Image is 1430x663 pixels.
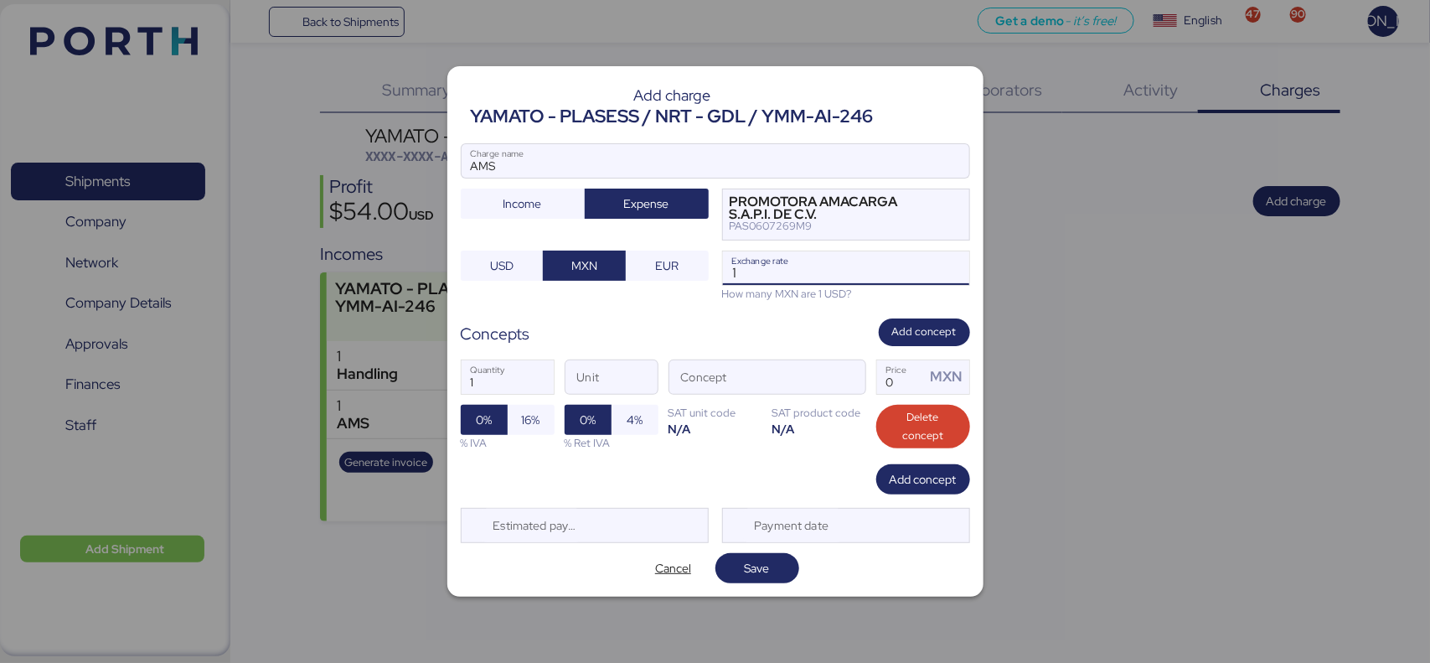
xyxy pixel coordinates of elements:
button: Add concept [876,464,970,495]
button: USD [461,251,544,281]
div: YAMATO - PLASESS / NRT - GDL / YMM-AI-246 [471,103,874,130]
div: % Ret IVA [565,435,658,451]
button: ConceptConcept [830,364,865,399]
button: Income [461,189,585,219]
span: Expense [624,194,669,214]
div: PAS0607269M9 [730,220,940,232]
span: 0% [476,410,492,430]
div: Add charge [471,88,874,103]
div: N/A [772,421,866,437]
span: EUR [655,256,679,276]
input: Unit [565,360,658,394]
div: PROMOTORA AMACARGA S.A.P.I. DE C.V. [730,196,940,220]
button: 0% [565,405,612,435]
button: Delete concept [876,405,970,448]
span: 0% [580,410,596,430]
button: EUR [626,251,709,281]
span: Save [745,558,770,578]
button: Cancel [632,553,715,583]
div: How many MXN are 1 USD? [722,286,970,302]
span: MXN [571,256,597,276]
span: 16% [522,410,540,430]
button: Save [715,553,799,583]
span: Add concept [892,323,957,341]
div: MXN [930,366,968,387]
input: Quantity [462,360,554,394]
div: % IVA [461,435,555,451]
span: 4% [627,410,643,430]
button: Expense [585,189,709,219]
button: MXN [543,251,626,281]
input: Charge name [462,144,969,178]
div: Concepts [461,322,530,346]
span: USD [490,256,514,276]
div: N/A [669,421,762,437]
button: 0% [461,405,508,435]
button: 4% [612,405,658,435]
button: 16% [508,405,555,435]
span: Cancel [655,558,691,578]
input: Exchange rate [723,251,969,285]
div: SAT unit code [669,405,762,421]
span: Income [503,194,542,214]
div: SAT product code [772,405,866,421]
input: Concept [669,360,825,394]
input: Price [877,360,926,394]
span: Delete concept [890,408,957,445]
button: Add concept [879,319,970,346]
span: Add concept [890,469,957,489]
